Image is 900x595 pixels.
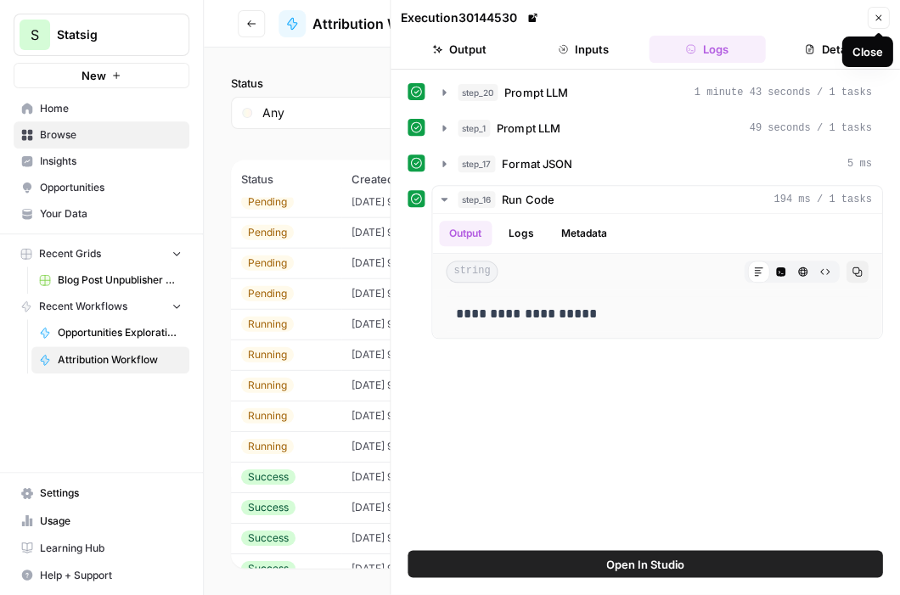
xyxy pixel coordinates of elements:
[341,522,483,553] td: [DATE] 9:10 AM
[432,79,881,106] button: 1 minute 43 seconds / 1 tasks
[57,26,160,43] span: Statsig
[241,499,295,514] div: Success
[773,192,871,207] span: 194 ms / 1 tasks
[497,120,560,137] span: Prompt LLM
[341,278,483,308] td: [DATE] 9:11 AM
[458,191,495,208] span: step_16
[504,84,567,101] span: Prompt LLM
[432,115,881,142] button: 49 seconds / 1 tasks
[341,491,483,522] td: [DATE] 9:10 AM
[231,129,873,160] span: (285 records)
[241,316,294,331] div: Running
[31,346,189,373] a: Attribution Workflow
[231,160,341,197] th: Status
[502,155,571,172] span: Format JSON
[31,319,189,346] a: Opportunities Exploration Workflow
[694,85,871,100] span: 1 minute 43 seconds / 1 tasks
[341,461,483,491] td: [DATE] 9:10 AM
[14,200,189,227] a: Your Data
[446,261,498,283] span: string
[40,180,182,195] span: Opportunities
[432,214,881,338] div: 194 ms / 1 tasks
[458,155,495,172] span: step_17
[40,513,182,528] span: Usage
[749,121,871,136] span: 49 seconds / 1 tasks
[14,121,189,149] a: Browse
[14,561,189,588] button: Help + Support
[58,352,182,368] span: Attribution Workflow
[852,43,882,60] div: Close
[39,246,101,261] span: Recent Grids
[401,36,518,63] button: Output
[241,224,294,239] div: Pending
[341,430,483,461] td: [DATE] 9:10 AM
[82,67,106,84] span: New
[458,84,498,101] span: step_20
[439,221,492,246] button: Output
[241,469,295,484] div: Success
[502,191,554,208] span: Run Code
[458,120,490,137] span: step_1
[525,36,642,63] button: Inputs
[432,150,881,177] button: 5 ms
[498,221,543,246] button: Logs
[241,377,294,392] div: Running
[14,507,189,534] a: Usage
[14,241,189,267] button: Recent Grids
[40,540,182,555] span: Learning Hub
[241,346,294,362] div: Running
[14,63,189,88] button: New
[14,294,189,319] button: Recent Workflows
[14,14,189,56] button: Workspace: Statsig
[432,186,881,213] button: 194 ms / 1 tasks
[31,267,189,294] a: Blog Post Unpublisher Grid (master)
[241,407,294,423] div: Running
[241,438,294,453] div: Running
[241,560,295,575] div: Success
[606,555,684,572] span: Open In Studio
[341,216,483,247] td: [DATE] 9:11 AM
[847,156,871,171] span: 5 ms
[772,36,889,63] button: Details
[278,10,449,37] a: Attribution Workflow
[40,486,182,501] span: Settings
[341,186,483,216] td: [DATE] 9:11 AM
[14,534,189,561] a: Learning Hub
[341,369,483,400] td: [DATE] 9:10 AM
[341,400,483,430] td: [DATE] 9:10 AM
[40,101,182,116] span: Home
[312,14,449,34] span: Attribution Workflow
[241,285,294,300] div: Pending
[31,25,39,45] span: S
[241,255,294,270] div: Pending
[14,95,189,122] a: Home
[58,272,182,288] span: Blog Post Unpublisher Grid (master)
[40,127,182,143] span: Browse
[39,299,127,314] span: Recent Workflows
[40,154,182,169] span: Insights
[40,206,182,222] span: Your Data
[649,36,766,63] button: Logs
[14,174,189,201] a: Opportunities
[40,567,182,582] span: Help + Support
[14,148,189,175] a: Insights
[341,308,483,339] td: [DATE] 9:10 AM
[14,480,189,507] a: Settings
[401,9,541,26] div: Execution 30144530
[550,221,616,246] button: Metadata
[231,75,441,92] label: Status
[341,553,483,583] td: [DATE] 9:10 AM
[408,550,882,577] button: Open In Studio
[262,104,409,121] input: Any
[341,247,483,278] td: [DATE] 9:11 AM
[241,194,294,209] div: Pending
[341,160,483,197] th: Created at
[241,530,295,545] div: Success
[341,339,483,369] td: [DATE] 9:10 AM
[58,325,182,340] span: Opportunities Exploration Workflow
